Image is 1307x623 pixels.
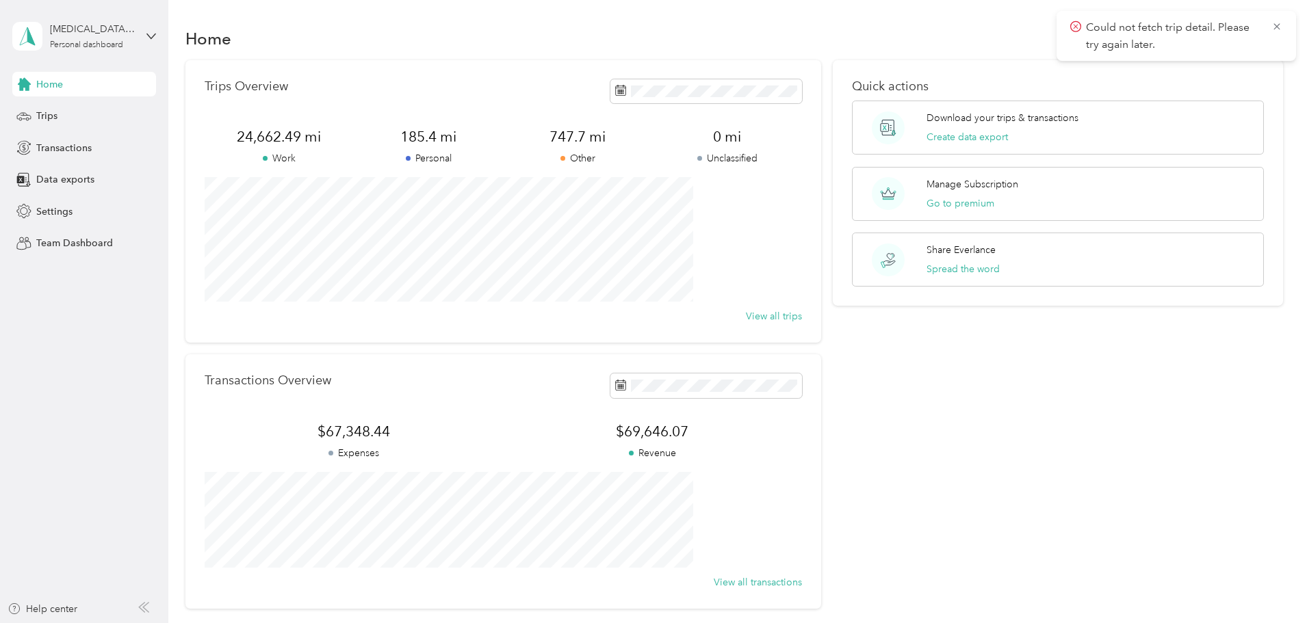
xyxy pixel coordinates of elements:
h1: Home [185,31,231,46]
span: Settings [36,204,73,219]
p: Other [503,151,652,165]
span: 24,662.49 mi [205,127,354,146]
span: Trips [36,109,57,123]
span: Data exports [36,172,94,187]
span: $67,348.44 [205,422,503,441]
p: Work [205,151,354,165]
button: Help center [8,602,77,616]
span: Team Dashboard [36,236,113,250]
div: [MEDICAL_DATA][PERSON_NAME] [50,22,135,36]
span: Home [36,77,63,92]
div: Personal dashboard [50,41,123,49]
p: Unclassified [652,151,801,165]
span: 0 mi [652,127,801,146]
p: Transactions Overview [205,373,331,388]
p: Manage Subscription [927,177,1018,191]
p: Trips Overview [205,79,288,94]
span: Transactions [36,141,92,155]
p: Download your trips & transactions [927,111,1078,125]
span: 747.7 mi [503,127,652,146]
span: $69,646.07 [503,422,801,441]
span: 185.4 mi [354,127,503,146]
p: Quick actions [852,79,1264,94]
p: Could not fetch trip detail. Please try again later. [1086,19,1261,53]
button: Create data export [927,130,1008,144]
button: View all trips [746,309,802,323]
p: Expenses [205,446,503,460]
p: Share Everlance [927,243,996,257]
button: Spread the word [927,262,1000,276]
button: View all transactions [714,575,802,589]
iframe: Everlance-gr Chat Button Frame [1230,546,1307,623]
p: Personal [354,151,503,165]
p: Revenue [503,446,801,460]
button: Go to premium [927,196,994,211]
